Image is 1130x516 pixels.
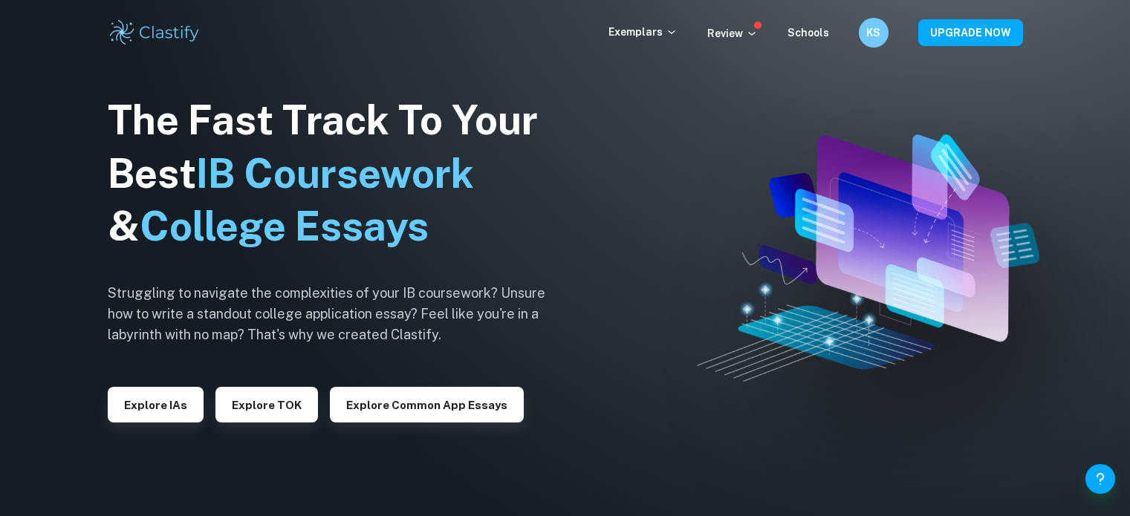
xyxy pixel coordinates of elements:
[330,397,524,411] a: Explore Common App essays
[108,94,568,254] h1: The Fast Track To Your Best &
[788,27,829,39] a: Schools
[608,24,678,40] p: Exemplars
[108,283,568,345] h6: Struggling to navigate the complexities of your IB coursework? Unsure how to write a standout col...
[108,387,204,422] button: Explore IAs
[865,25,882,41] h6: KS
[918,19,1023,46] button: UPGRADE NOW
[108,397,204,411] a: Explore IAs
[140,203,429,249] span: College Essays
[859,18,889,48] button: KS
[215,397,318,411] a: Explore TOK
[1085,464,1115,494] button: Help and Feedback
[697,134,1039,382] img: Clastify hero
[108,18,202,48] img: Clastify logo
[330,387,524,422] button: Explore Common App essays
[196,150,474,197] span: IB Coursework
[215,387,318,422] button: Explore TOK
[707,25,758,42] p: Review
